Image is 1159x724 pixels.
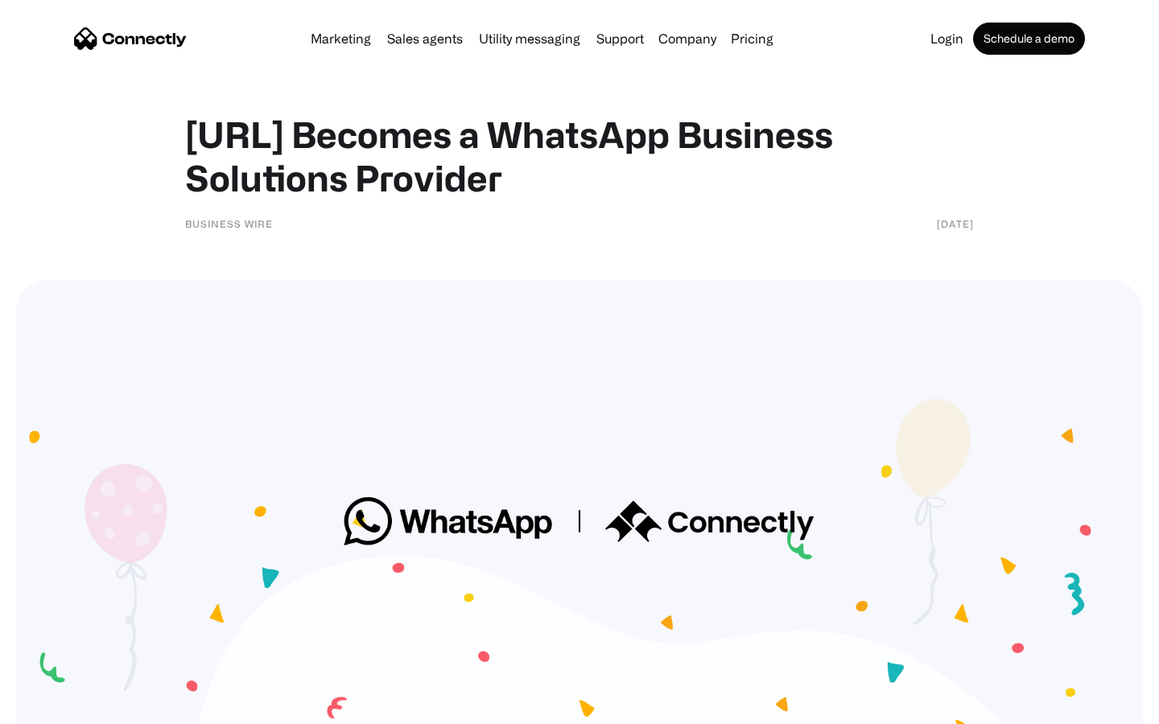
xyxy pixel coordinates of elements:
a: Pricing [724,32,780,45]
h1: [URL] Becomes a WhatsApp Business Solutions Provider [185,113,974,200]
div: Company [654,27,721,50]
aside: Language selected: English [16,696,97,718]
a: Schedule a demo [973,23,1085,55]
div: [DATE] [937,216,974,232]
a: home [74,27,187,51]
div: Business Wire [185,216,273,232]
div: Company [658,27,716,50]
a: Support [590,32,650,45]
a: Marketing [304,32,377,45]
a: Login [924,32,970,45]
a: Utility messaging [472,32,587,45]
ul: Language list [32,696,97,718]
a: Sales agents [381,32,469,45]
